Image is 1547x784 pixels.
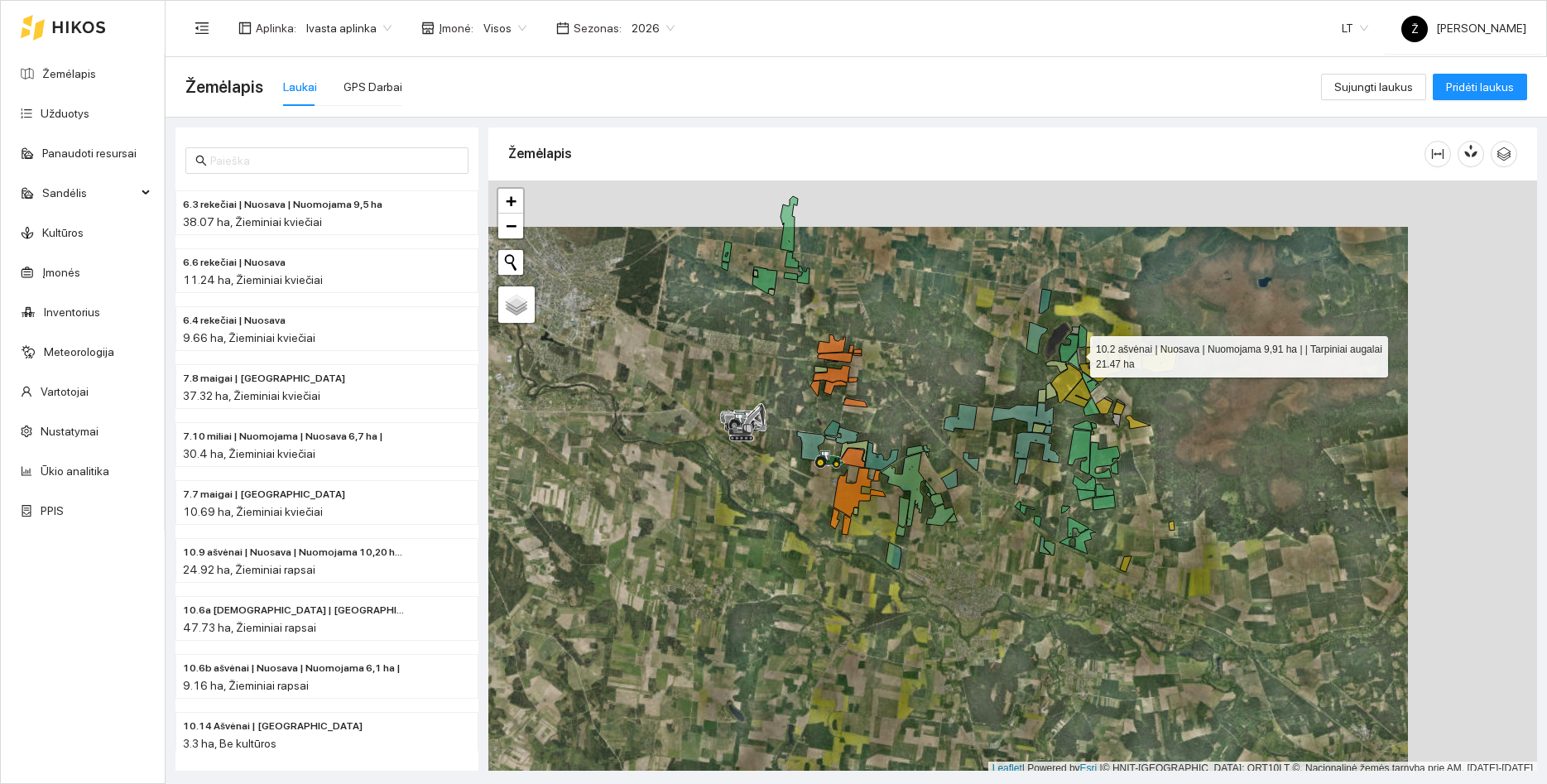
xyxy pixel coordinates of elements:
[183,661,401,676] span: 10.6b ašvėnai | Nuosava | Nuomojama 6,1 ha |
[185,74,263,100] span: Žemėlapis
[556,22,569,35] span: calendar
[344,78,402,96] div: GPS Darbai
[1401,22,1526,35] span: [PERSON_NAME]
[1433,74,1527,100] button: Pridėti laukus
[506,190,516,211] span: +
[42,266,80,279] a: Įmonės
[183,371,345,387] span: 7.8 maigai | Nuosava
[41,504,64,517] a: PPIS
[183,545,405,560] span: 10.9 ašvėnai | Nuosava | Nuomojama 10,20 ha |
[183,429,383,445] span: 7.10 miliai | Nuomojama | Nuosava 6,7 ha |
[183,255,286,271] span: 6.6 rekečiai | Nuosava
[1080,762,1098,774] a: Esri
[1342,16,1368,41] span: LT
[210,152,459,170] input: Paieška
[238,22,252,35] span: layout
[183,719,363,734] span: 10.14 Ašvėnai | Nuosava
[41,425,98,438] a: Nustatymai
[183,487,345,503] span: 7.7 maigai | Nuomojama
[506,215,516,236] span: −
[439,19,473,37] span: Įmonė :
[183,447,315,460] span: 30.4 ha, Žieminiai kviečiai
[183,505,323,518] span: 10.69 ha, Žieminiai kviečiai
[1100,762,1103,774] span: |
[1321,74,1426,100] button: Sujungti laukus
[42,226,84,239] a: Kultūros
[306,16,392,41] span: Ivasta aplinka
[42,147,137,160] a: Panaudoti resursai
[183,197,382,213] span: 6.3 rekečiai | Nuosava | Nuomojama 9,5 ha
[1424,141,1451,167] button: column-width
[44,305,100,319] a: Inventorius
[1433,80,1527,94] a: Pridėti laukus
[41,107,89,120] a: Užduotys
[41,385,89,398] a: Vartotojai
[183,313,286,329] span: 6.4 rekečiai | Nuosava
[183,621,316,634] span: 47.73 ha, Žieminiai rapsai
[1411,16,1419,42] span: Ž
[183,331,315,344] span: 9.66 ha, Žieminiai kviečiai
[183,389,320,402] span: 37.32 ha, Žieminiai kviečiai
[41,464,109,478] a: Ūkio analitika
[1446,78,1514,96] span: Pridėti laukus
[632,16,675,41] span: 2026
[283,78,317,96] div: Laukai
[421,22,435,35] span: shop
[1334,78,1413,96] span: Sujungti laukus
[183,679,309,692] span: 9.16 ha, Žieminiai rapsai
[44,345,114,358] a: Meteorologija
[1321,80,1426,94] a: Sujungti laukus
[185,12,219,45] button: menu-fold
[195,21,209,36] span: menu-fold
[498,250,523,275] button: Initiate a new search
[195,155,207,166] span: search
[483,16,526,41] span: Visos
[42,67,96,80] a: Žemėlapis
[498,189,523,214] a: Zoom in
[42,176,137,209] span: Sandėlis
[183,563,315,576] span: 24.92 ha, Žieminiai rapsai
[988,762,1537,776] div: | Powered by © HNIT-[GEOGRAPHIC_DATA]; ORT10LT ©, Nacionalinė žemės tarnyba prie AM, [DATE]-[DATE]
[1425,147,1450,161] span: column-width
[498,286,535,323] a: Layers
[992,762,1022,774] a: Leaflet
[183,737,276,750] span: 3.3 ha, Be kultūros
[574,19,622,37] span: Sezonas :
[508,130,1424,177] div: Žemėlapis
[183,603,405,618] span: 10.6a ašvėnai | Nuomojama | Nuosava 6,0 ha |
[183,215,322,228] span: 38.07 ha, Žieminiai kviečiai
[498,214,523,238] a: Zoom out
[183,273,323,286] span: 11.24 ha, Žieminiai kviečiai
[256,19,296,37] span: Aplinka :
